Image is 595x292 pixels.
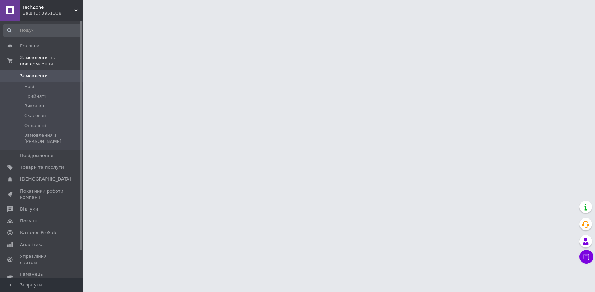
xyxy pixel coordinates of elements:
span: Головна [20,43,39,49]
span: Оплачені [24,123,46,129]
span: [DEMOGRAPHIC_DATA] [20,176,71,182]
span: Управління сайтом [20,253,64,266]
span: Покупці [20,218,39,224]
span: Показники роботи компанії [20,188,64,201]
div: Ваш ID: 3951338 [22,10,83,17]
span: Замовлення та повідомлення [20,55,83,67]
span: TechZone [22,4,74,10]
span: Аналітика [20,242,44,248]
span: Гаманець компанії [20,271,64,284]
span: Каталог ProSale [20,230,57,236]
input: Пошук [3,24,81,37]
span: Прийняті [24,93,46,99]
span: Скасовані [24,113,48,119]
button: Чат з покупцем [579,250,593,264]
span: Відгуки [20,206,38,212]
span: Замовлення [20,73,49,79]
span: Повідомлення [20,153,53,159]
span: Виконані [24,103,46,109]
span: Замовлення з [PERSON_NAME] [24,132,81,145]
span: Нові [24,84,34,90]
span: Товари та послуги [20,164,64,171]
